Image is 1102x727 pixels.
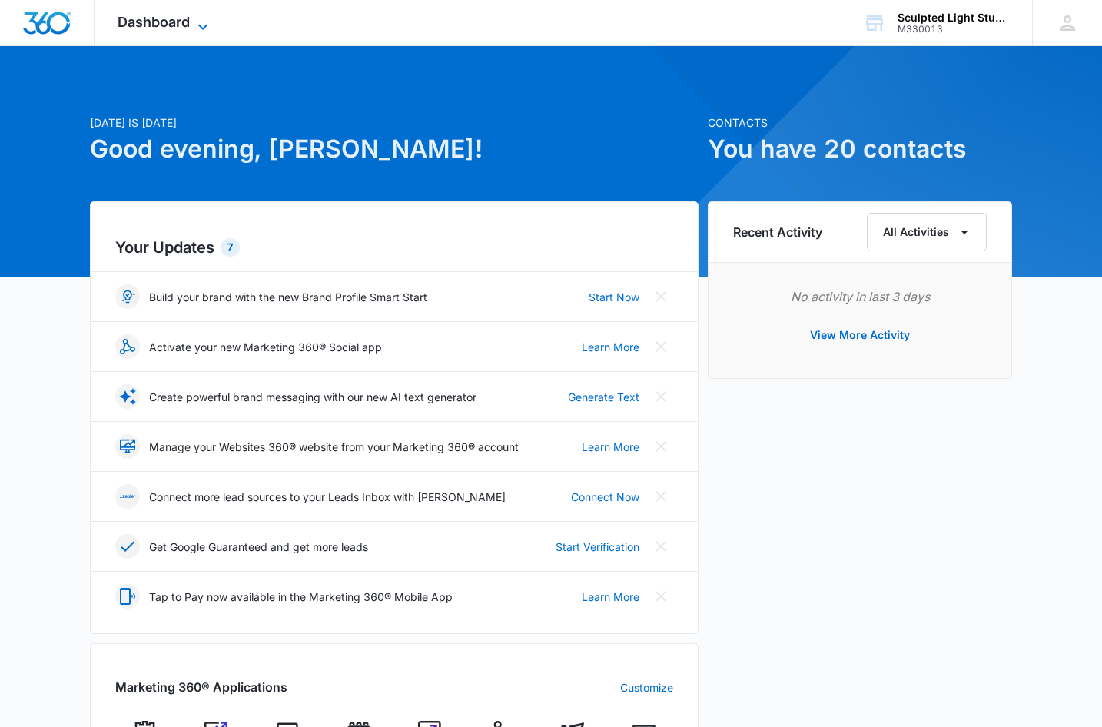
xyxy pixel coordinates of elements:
button: All Activities [867,213,987,251]
p: Contacts [708,115,1012,131]
h6: Recent Activity [733,223,822,241]
a: Learn More [582,439,639,455]
p: Connect more lead sources to your Leads Inbox with [PERSON_NAME] [149,489,506,505]
div: account name [898,12,1010,24]
div: account id [898,24,1010,35]
a: Learn More [582,339,639,355]
button: Close [649,334,673,359]
button: Close [649,534,673,559]
p: Build your brand with the new Brand Profile Smart Start [149,289,427,305]
button: Close [649,584,673,609]
h1: Good evening, [PERSON_NAME]! [90,131,699,168]
button: Close [649,484,673,509]
a: Connect Now [571,489,639,505]
button: Close [649,284,673,309]
a: Learn More [582,589,639,605]
p: Tap to Pay now available in the Marketing 360® Mobile App [149,589,453,605]
div: 7 [221,238,240,257]
h2: Your Updates [115,236,673,259]
button: Close [649,434,673,459]
p: Manage your Websites 360® website from your Marketing 360® account [149,439,519,455]
p: Create powerful brand messaging with our new AI text generator [149,389,476,405]
p: Get Google Guaranteed and get more leads [149,539,368,555]
p: [DATE] is [DATE] [90,115,699,131]
a: Customize [620,679,673,695]
h1: You have 20 contacts [708,131,1012,168]
button: Close [649,384,673,409]
span: Dashboard [118,14,190,30]
p: Activate your new Marketing 360® Social app [149,339,382,355]
a: Generate Text [568,389,639,405]
button: View More Activity [795,317,925,354]
h2: Marketing 360® Applications [115,678,287,696]
p: No activity in last 3 days [733,287,987,306]
a: Start Now [589,289,639,305]
a: Start Verification [556,539,639,555]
